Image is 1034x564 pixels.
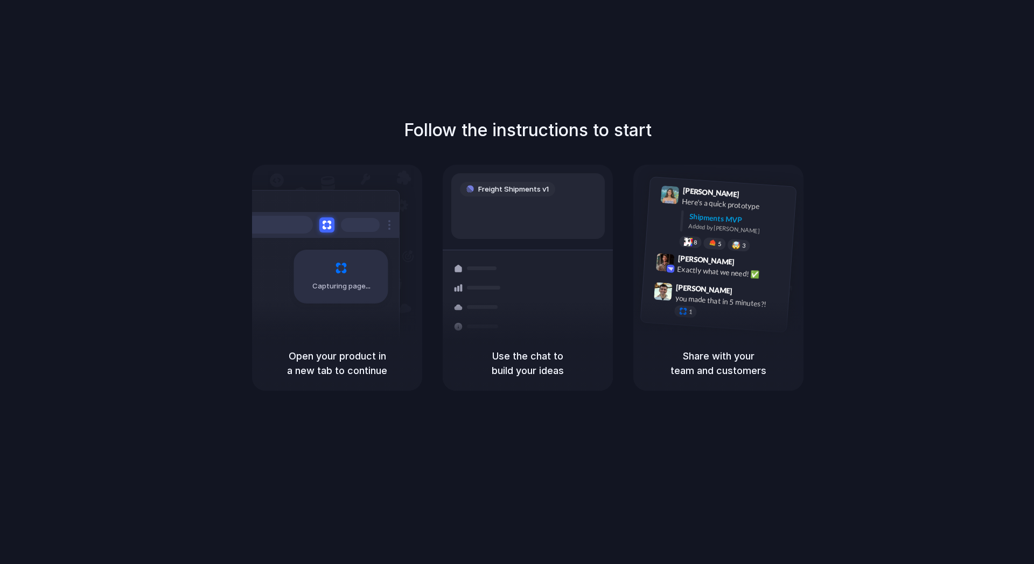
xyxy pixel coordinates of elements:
[677,263,785,281] div: Exactly what we need! ✅
[682,185,739,200] span: [PERSON_NAME]
[694,239,697,245] span: 8
[677,252,735,267] span: [PERSON_NAME]
[718,241,722,246] span: 5
[456,349,600,378] h5: Use the chat to build your ideas
[743,189,765,202] span: 9:41 AM
[742,242,746,248] span: 3
[738,257,760,270] span: 9:42 AM
[676,281,733,297] span: [PERSON_NAME]
[646,349,791,378] h5: Share with your team and customers
[736,286,758,299] span: 9:47 AM
[732,241,741,249] div: 🤯
[404,117,652,143] h1: Follow the instructions to start
[689,210,788,228] div: Shipments MVP
[478,184,549,195] span: Freight Shipments v1
[265,349,409,378] h5: Open your product in a new tab to continue
[688,221,787,237] div: Added by [PERSON_NAME]
[675,292,783,311] div: you made that in 5 minutes?!
[312,281,372,292] span: Capturing page
[689,308,693,314] span: 1
[682,195,790,214] div: Here's a quick prototype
